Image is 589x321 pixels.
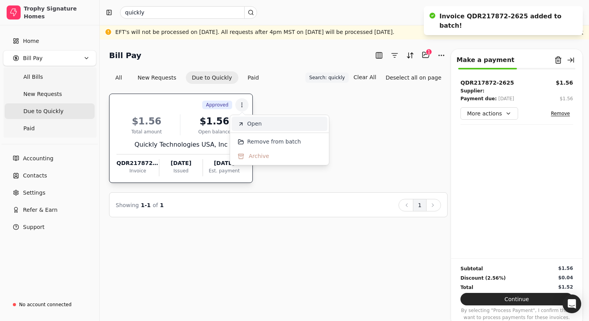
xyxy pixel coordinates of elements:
div: QDR217872-2625 [460,79,514,87]
div: $1.56 [116,114,177,128]
span: Due to Quickly [23,107,63,115]
a: Contacts [3,168,96,183]
span: Open [247,120,262,128]
div: Invoice [116,167,159,174]
button: 1 [413,199,427,211]
h2: Bill Pay [109,49,141,62]
button: Sort [404,49,416,62]
div: [DATE] [203,159,245,167]
span: Accounting [23,154,53,163]
div: $1.52 [558,284,573,291]
span: of [153,202,158,208]
span: Settings [23,189,45,197]
a: Home [3,33,96,49]
div: Quickly Technologies USA, Inc [116,140,245,149]
span: Archive [249,152,269,160]
button: Continue [460,293,573,305]
button: Remove [548,109,573,118]
span: Showing [116,202,139,208]
div: Supplier: [460,87,484,95]
span: Support [23,223,44,231]
a: Due to Quickly [5,103,95,119]
span: 1 - 1 [141,202,151,208]
div: No account connected [19,301,72,308]
button: Clear All [353,71,376,83]
div: 1 [426,49,432,55]
div: Subtotal [460,265,483,273]
div: Open Intercom Messenger [563,294,581,313]
div: Open balance [183,128,246,135]
div: EFT's will not be processed on [DATE]. All requests after 4pm MST on [DATE] will be processed [DA... [115,28,395,36]
button: $1.56 [556,79,573,87]
div: $0.04 [558,274,573,281]
button: Bill Pay [3,50,96,66]
span: New Requests [23,90,62,98]
a: All Bills [5,69,95,85]
span: Contacts [23,172,47,180]
button: More [435,49,448,62]
span: Home [23,37,39,45]
button: Due to Quickly [186,71,238,84]
span: Approved [206,101,229,108]
button: Paid [242,71,265,84]
a: Accounting [3,151,96,166]
div: [DATE] [159,159,202,167]
div: $1.56 [183,114,246,128]
div: Discount (2.56%) [460,274,506,282]
span: Paid [23,124,35,133]
div: $1.56 [558,265,573,272]
button: Batch (1) [420,49,432,61]
span: Refer & Earn [23,206,58,214]
button: All [109,71,128,84]
span: Bill Pay [23,54,42,62]
button: More actions [460,107,518,120]
div: Invoice QDR217872-2625 added to batch! [439,12,567,30]
div: Issued [159,167,202,174]
div: Total amount [116,128,177,135]
a: Paid [5,121,95,136]
span: All Bills [23,73,43,81]
p: By selecting "Process Payment", I confirm that I want to process payments for these invoices. [460,307,573,321]
input: Search [120,6,257,19]
button: Search: quickly [305,73,349,83]
a: New Requests [5,86,95,102]
div: QDR217872-2625 [116,159,159,167]
a: Settings [3,185,96,200]
a: No account connected [3,298,96,312]
span: Search: quickly [309,74,345,81]
button: New Requests [131,71,182,84]
span: Remove from batch [247,138,301,146]
div: $1.56 [560,95,573,102]
div: Invoice filter options [109,71,265,84]
div: Trophy Signature Homes [24,5,93,20]
div: Payment due: [460,95,497,103]
div: Est. payment [203,167,245,174]
div: [DATE] [498,95,514,103]
div: Total [460,284,473,291]
div: Make a payment [457,55,514,65]
button: $1.56 [560,95,573,103]
button: Refer & Earn [3,202,96,218]
span: 1 [160,202,164,208]
button: Deselect all on page [379,71,448,84]
button: Support [3,219,96,235]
